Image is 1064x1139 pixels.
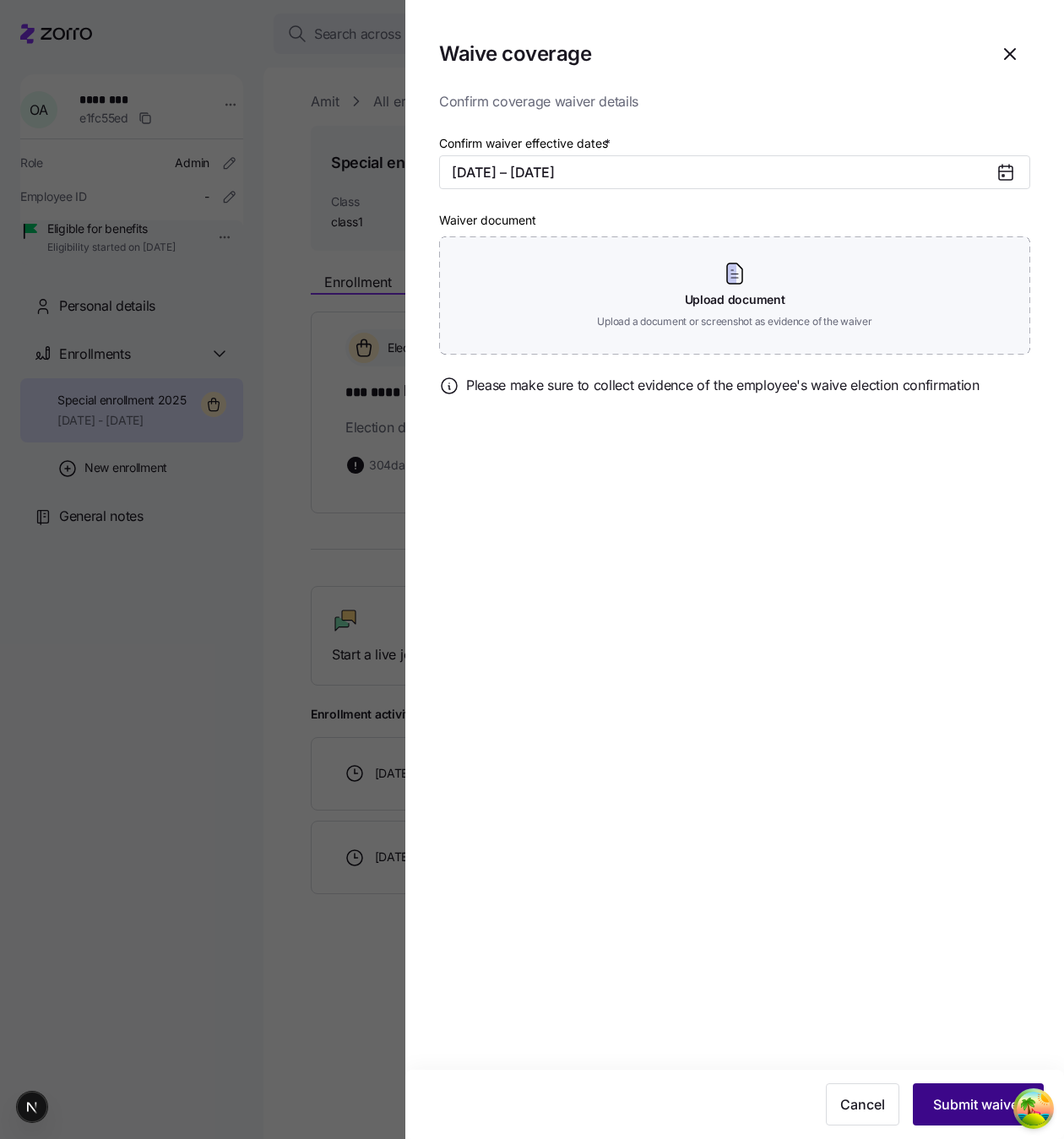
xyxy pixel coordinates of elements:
[933,1094,1023,1115] span: Submit waiver
[439,155,1030,189] button: [DATE] – [DATE]
[826,1083,899,1125] button: Cancel
[1017,1092,1050,1125] button: Open Tanstack query devtools
[439,91,1030,112] span: Confirm coverage waiver details
[439,211,536,230] label: Waiver document
[439,41,983,67] h1: Waive coverage
[466,375,980,396] span: Please make sure to collect evidence of the employee's waive election confirmation
[840,1094,885,1115] span: Cancel
[913,1083,1044,1125] button: Submit waiver
[439,134,614,153] label: Confirm waiver effective dates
